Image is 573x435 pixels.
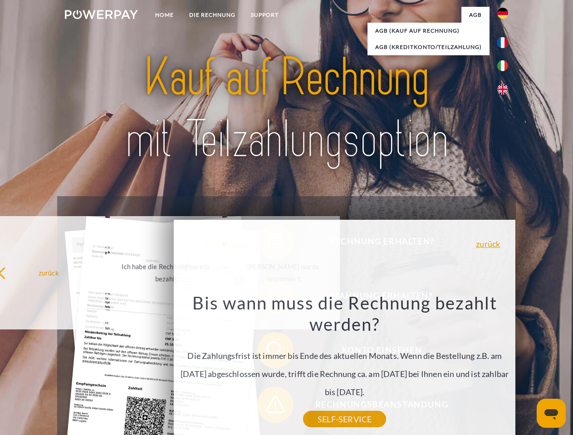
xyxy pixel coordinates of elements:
a: agb [461,7,490,23]
img: it [497,60,508,71]
h3: Bis wann muss die Rechnung bezahlt werden? [179,292,510,335]
a: AGB (Kauf auf Rechnung) [367,23,490,39]
img: en [497,84,508,95]
img: logo-powerpay-white.svg [65,10,138,19]
img: de [497,8,508,19]
a: Home [147,7,181,23]
a: SUPPORT [243,7,286,23]
img: title-powerpay_de.svg [87,43,486,174]
div: Die Zahlungsfrist ist immer bis Ende des aktuellen Monats. Wenn die Bestellung z.B. am [DATE] abg... [179,292,510,419]
a: AGB (Kreditkonto/Teilzahlung) [367,39,490,55]
img: fr [497,37,508,48]
a: DIE RECHNUNG [181,7,243,23]
iframe: Schaltfläche zum Öffnen des Messaging-Fensters [537,399,566,428]
a: SELF-SERVICE [303,411,386,427]
div: Ich habe die Rechnung bereits bezahlt [115,261,217,285]
a: zurück [476,240,500,248]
